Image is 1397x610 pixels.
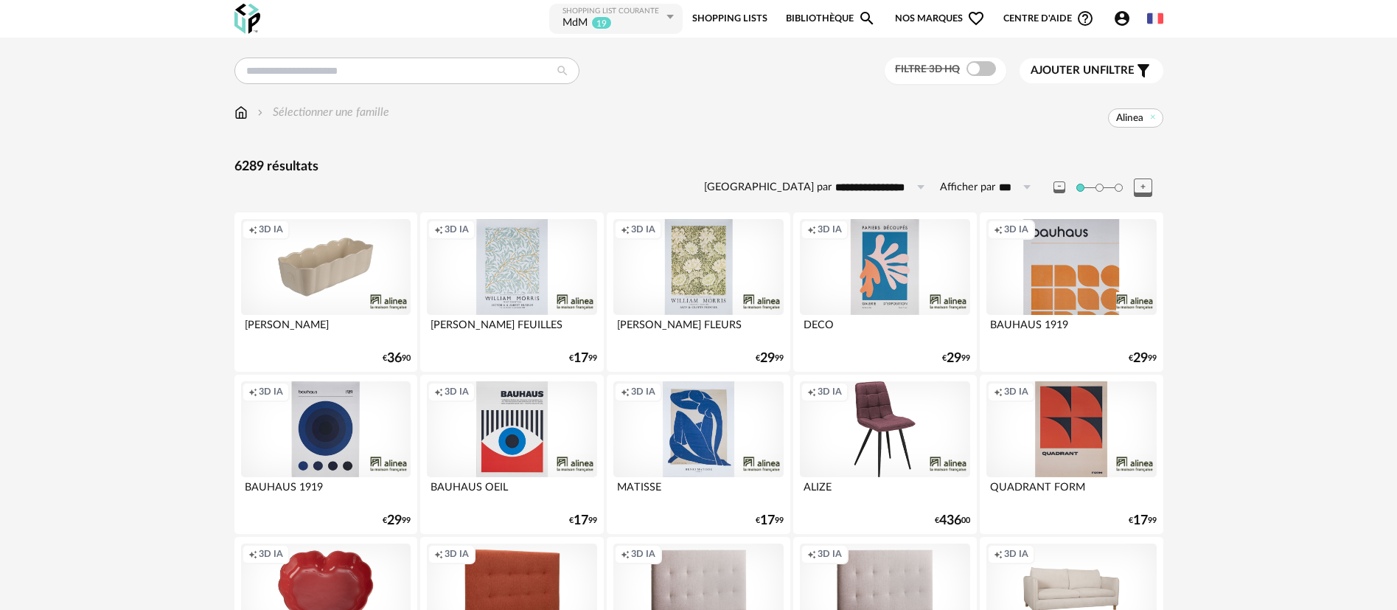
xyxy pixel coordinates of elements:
span: Alinea [1116,111,1143,125]
span: 29 [947,353,961,364]
span: 3D IA [818,223,842,235]
div: QUADRANT FORM [986,477,1156,507]
span: 17 [574,516,588,526]
span: 17 [1133,516,1148,526]
span: Creation icon [434,386,443,398]
label: [GEOGRAPHIC_DATA] par [704,181,832,195]
span: Creation icon [248,548,257,560]
span: Creation icon [994,386,1003,398]
div: MATISSE [613,477,783,507]
span: Creation icon [807,548,816,560]
span: 17 [574,353,588,364]
a: Creation icon 3D IA BAUHAUS 1919 €2999 [234,375,417,534]
a: Creation icon 3D IA [PERSON_NAME] FLEURS €2999 [607,212,790,372]
div: BAUHAUS OEIL [427,477,596,507]
div: € 00 [935,516,970,526]
div: 6289 résultats [234,159,1163,176]
span: Creation icon [994,223,1003,235]
span: 29 [387,516,402,526]
div: € 99 [942,353,970,364]
div: € 99 [383,516,411,526]
span: 3D IA [259,223,283,235]
span: 3D IA [259,548,283,560]
label: Afficher par [940,181,995,195]
span: 3D IA [631,223,655,235]
span: Filter icon [1135,62,1152,80]
div: MdM [562,16,588,31]
img: OXP [234,4,260,34]
span: Creation icon [994,548,1003,560]
div: [PERSON_NAME] FEUILLES [427,315,596,344]
span: 3D IA [445,223,469,235]
a: Creation icon 3D IA DECO €2999 [793,212,976,372]
span: 3D IA [445,548,469,560]
span: Creation icon [807,223,816,235]
span: Centre d'aideHelp Circle Outline icon [1003,10,1094,27]
div: € 99 [1129,516,1157,526]
div: € 99 [569,353,597,364]
span: 29 [1133,353,1148,364]
div: € 99 [756,516,784,526]
a: Creation icon 3D IA BAUHAUS OEIL €1799 [420,375,603,534]
span: 3D IA [818,386,842,398]
span: Ajouter un [1031,65,1100,76]
span: Magnify icon [858,10,876,27]
span: Creation icon [621,548,630,560]
a: Creation icon 3D IA [PERSON_NAME] €3690 [234,212,417,372]
a: Shopping Lists [692,2,767,35]
span: Account Circle icon [1113,10,1131,27]
span: filtre [1031,63,1135,78]
a: Creation icon 3D IA ALIZE €43600 [793,375,976,534]
span: 3D IA [631,548,655,560]
span: Creation icon [248,386,257,398]
span: Creation icon [621,386,630,398]
img: svg+xml;base64,PHN2ZyB3aWR0aD0iMTYiIGhlaWdodD0iMTciIHZpZXdCb3g9IjAgMCAxNiAxNyIgZmlsbD0ibm9uZSIgeG... [234,104,248,121]
span: 3D IA [259,386,283,398]
a: BibliothèqueMagnify icon [786,2,876,35]
span: Nos marques [895,2,985,35]
div: [PERSON_NAME] [241,315,411,344]
a: Creation icon 3D IA QUADRANT FORM €1799 [980,375,1163,534]
span: 3D IA [1004,548,1028,560]
div: Shopping List courante [562,7,663,16]
div: € 90 [383,353,411,364]
span: 3D IA [818,548,842,560]
span: Creation icon [621,223,630,235]
a: Creation icon 3D IA BAUHAUS 1919 €2999 [980,212,1163,372]
span: Account Circle icon [1113,10,1138,27]
span: Heart Outline icon [967,10,985,27]
img: fr [1147,10,1163,27]
span: 36 [387,353,402,364]
div: € 99 [569,516,597,526]
span: Filtre 3D HQ [895,64,960,74]
img: svg+xml;base64,PHN2ZyB3aWR0aD0iMTYiIGhlaWdodD0iMTYiIHZpZXdCb3g9IjAgMCAxNiAxNiIgZmlsbD0ibm9uZSIgeG... [254,104,266,121]
div: ALIZE [800,477,969,507]
div: BAUHAUS 1919 [986,315,1156,344]
div: BAUHAUS 1919 [241,477,411,507]
span: 29 [760,353,775,364]
span: Creation icon [434,548,443,560]
span: Creation icon [248,223,257,235]
span: 3D IA [631,386,655,398]
a: Creation icon 3D IA [PERSON_NAME] FEUILLES €1799 [420,212,603,372]
div: € 99 [1129,353,1157,364]
span: Help Circle Outline icon [1076,10,1094,27]
button: Ajouter unfiltre Filter icon [1020,58,1163,83]
sup: 19 [591,16,612,30]
div: [PERSON_NAME] FLEURS [613,315,783,344]
span: 17 [760,516,775,526]
div: DECO [800,315,969,344]
span: 3D IA [445,386,469,398]
div: € 99 [756,353,784,364]
span: Creation icon [434,223,443,235]
div: Sélectionner une famille [254,104,389,121]
a: Creation icon 3D IA MATISSE €1799 [607,375,790,534]
span: Creation icon [807,386,816,398]
span: 3D IA [1004,223,1028,235]
span: 3D IA [1004,386,1028,398]
span: 436 [939,516,961,526]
